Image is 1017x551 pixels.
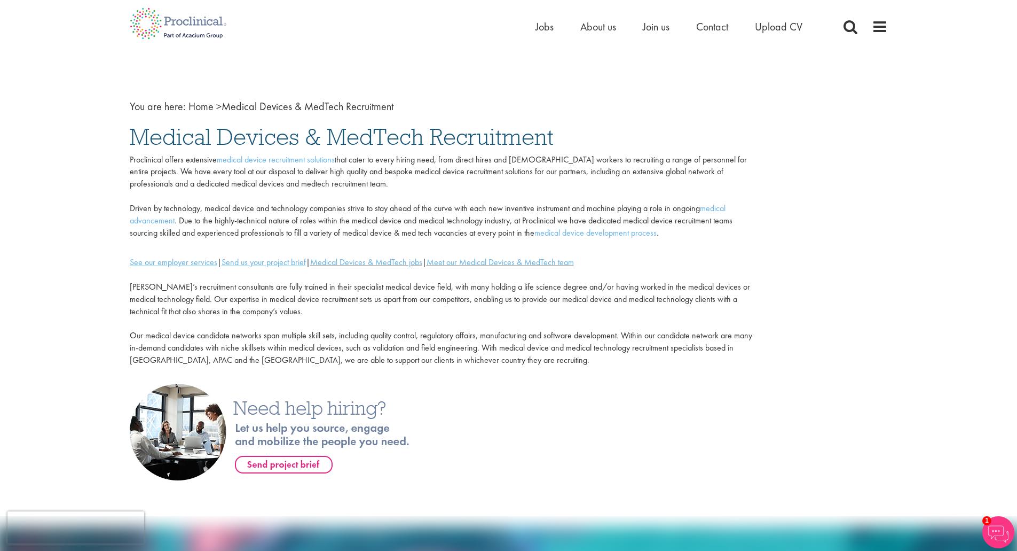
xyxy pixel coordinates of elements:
a: Meet our Medical Devices & MedTech team [427,257,574,268]
a: See our employer services [130,257,217,268]
span: You are here: [130,99,186,113]
span: Medical Devices & MedTech Recruitment [188,99,393,113]
p: Proclinical offers extensive that cater to every hiring need, from direct hires and [DEMOGRAPHIC_... [130,154,759,239]
a: Join us [643,20,669,34]
span: 1 [982,516,991,525]
a: medical device development process [534,227,657,238]
a: Jobs [535,20,554,34]
iframe: reCAPTCHA [7,511,144,544]
a: medical device recruitment solutions [217,154,335,165]
a: About us [580,20,616,34]
a: Contact [696,20,728,34]
a: medical advancement [130,203,726,226]
span: Medical Devices & MedTech Recruitment [130,122,554,151]
a: breadcrumb link to Home [188,99,214,113]
p: [PERSON_NAME]’s recruitment consultants are fully trained in their specialist medical device fiel... [130,269,759,379]
div: | | | [130,257,759,269]
a: Upload CV [755,20,802,34]
span: > [216,99,222,113]
a: Medical Devices & MedTech jobs [310,257,422,268]
a: Send us your project brief [222,257,306,268]
img: Chatbot [982,516,1014,548]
